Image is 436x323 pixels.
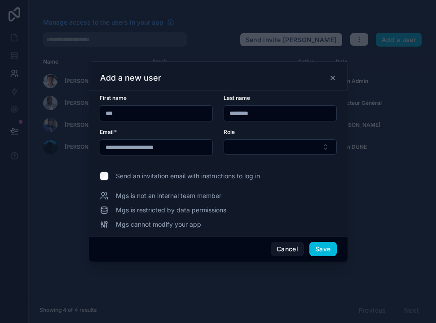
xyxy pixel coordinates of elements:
[100,172,109,181] input: Send an invitation email with instructions to log in
[116,191,221,200] span: Mgs is not an internal team member
[224,129,235,135] span: Role
[116,172,260,181] span: Send an invitation email with instructions to log in
[116,220,201,229] span: Mgs cannot modify your app
[100,73,161,83] h3: Add a new user
[100,95,127,101] span: First name
[271,242,304,256] button: Cancel
[116,206,226,215] span: Mgs is restricted by data permissions
[224,139,337,155] button: Select Button
[100,129,114,135] span: Email
[309,242,336,256] button: Save
[224,95,250,101] span: Last name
